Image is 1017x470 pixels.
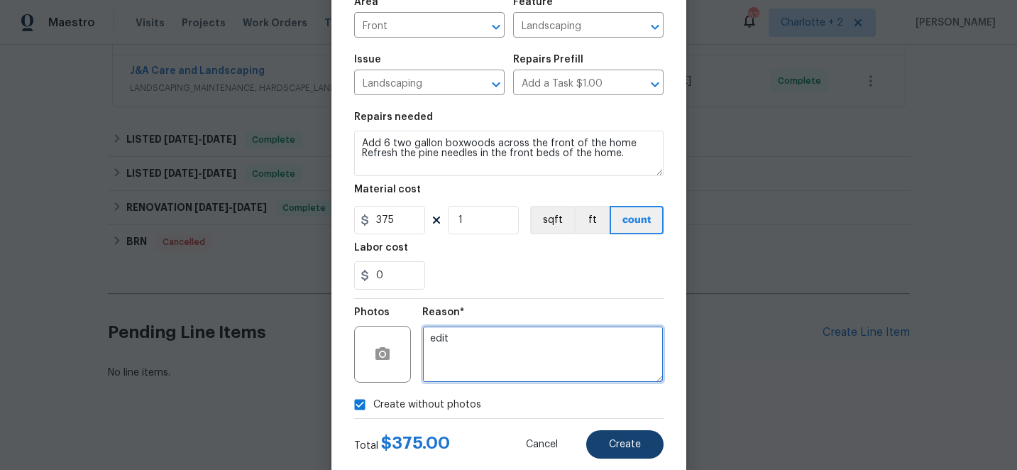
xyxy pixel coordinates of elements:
[645,17,665,37] button: Open
[513,55,583,65] h5: Repairs Prefill
[610,206,664,234] button: count
[645,75,665,94] button: Open
[486,17,506,37] button: Open
[354,131,664,176] textarea: Add 6 two gallon boxwoods across the front of the home Refresh the pine needles in the front beds...
[530,206,574,234] button: sqft
[373,398,481,412] span: Create without photos
[354,307,390,317] h5: Photos
[586,430,664,459] button: Create
[503,430,581,459] button: Cancel
[422,326,664,383] textarea: edit
[354,185,421,195] h5: Material cost
[526,439,558,450] span: Cancel
[354,55,381,65] h5: Issue
[574,206,610,234] button: ft
[381,435,450,452] span: $ 375.00
[354,436,450,453] div: Total
[486,75,506,94] button: Open
[609,439,641,450] span: Create
[354,112,433,122] h5: Repairs needed
[354,243,408,253] h5: Labor cost
[422,307,464,317] h5: Reason*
